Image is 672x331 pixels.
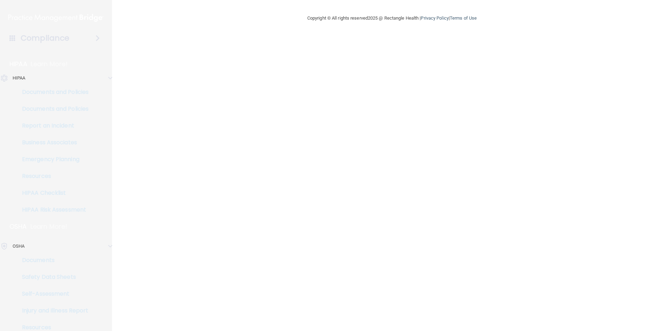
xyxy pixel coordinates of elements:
[5,89,100,96] p: Documents and Policies
[13,242,24,250] p: OSHA
[5,156,100,163] p: Emergency Planning
[5,122,100,129] p: Report an Incident
[5,290,100,297] p: Self-Assessment
[5,139,100,146] p: Business Associates
[8,11,104,25] img: PMB logo
[5,206,100,213] p: HIPAA Risk Assessment
[30,222,68,231] p: Learn More!
[5,189,100,196] p: HIPAA Checklist
[421,15,448,21] a: Privacy Policy
[21,33,69,43] h4: Compliance
[5,105,100,112] p: Documents and Policies
[9,222,27,231] p: OSHA
[31,60,68,68] p: Learn More!
[5,173,100,180] p: Resources
[450,15,477,21] a: Terms of Use
[9,60,27,68] p: HIPAA
[5,274,100,281] p: Safety Data Sheets
[5,324,100,331] p: Resources
[264,7,520,29] div: Copyright © All rights reserved 2025 @ Rectangle Health | |
[5,257,100,264] p: Documents
[5,307,100,314] p: Injury and Illness Report
[13,74,26,82] p: HIPAA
